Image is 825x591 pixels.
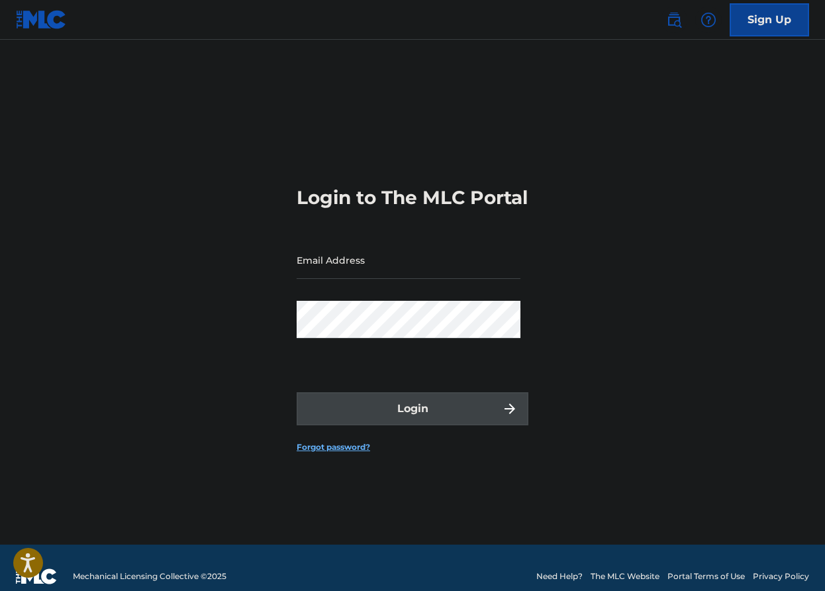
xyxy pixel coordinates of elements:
[16,10,67,29] img: MLC Logo
[667,570,745,582] a: Portal Terms of Use
[16,568,57,584] img: logo
[730,3,809,36] a: Sign Up
[695,7,722,33] div: Help
[591,570,659,582] a: The MLC Website
[666,12,682,28] img: search
[297,441,370,453] a: Forgot password?
[536,570,583,582] a: Need Help?
[753,570,809,582] a: Privacy Policy
[701,12,716,28] img: help
[297,186,528,209] h3: Login to The MLC Portal
[73,570,226,582] span: Mechanical Licensing Collective © 2025
[661,7,687,33] a: Public Search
